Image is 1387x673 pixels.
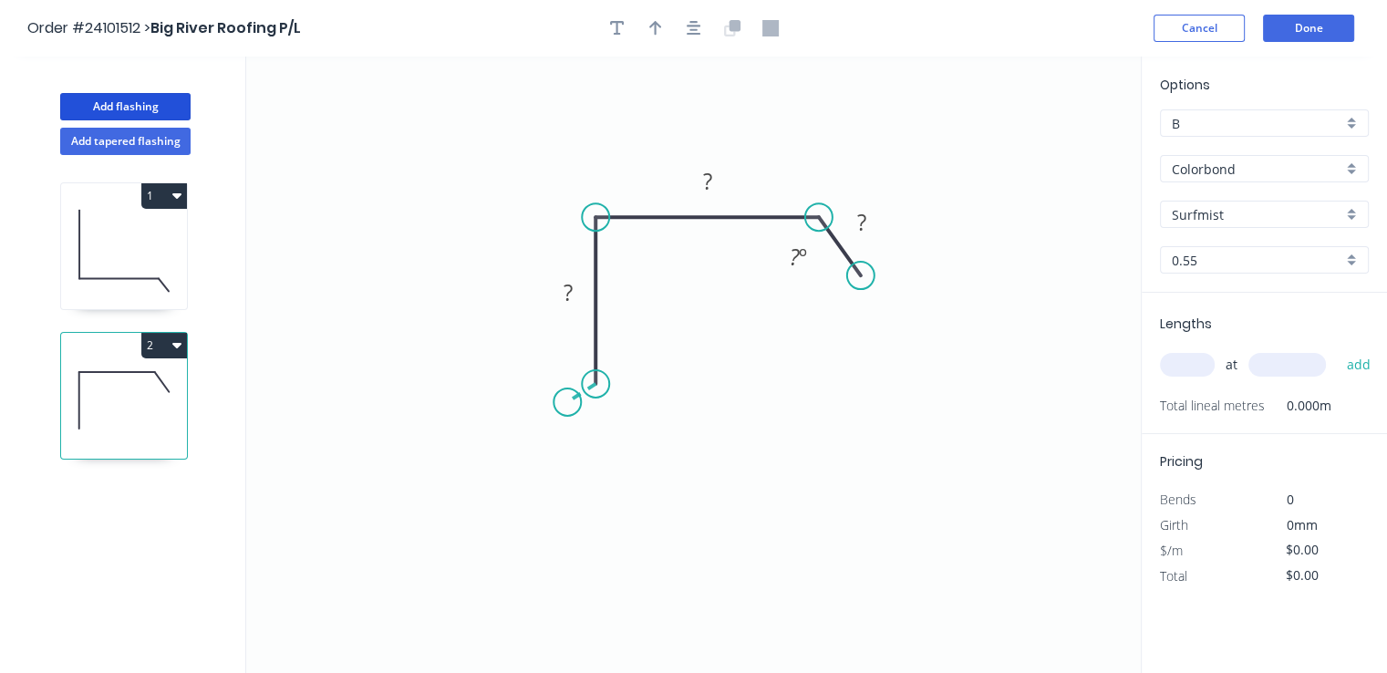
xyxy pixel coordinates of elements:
[141,333,187,358] button: 2
[60,93,191,120] button: Add flashing
[60,128,191,155] button: Add tapered flashing
[1160,567,1187,585] span: Total
[1287,491,1294,508] span: 0
[857,207,866,237] tspan: ?
[1160,315,1212,333] span: Lengths
[1172,160,1342,179] input: Material
[1226,352,1237,378] span: at
[790,242,800,272] tspan: ?
[27,17,150,38] span: Order #24101512 >
[1172,251,1342,270] input: Thickness
[1172,114,1342,133] input: Price level
[1287,516,1318,533] span: 0mm
[1160,516,1188,533] span: Girth
[150,17,301,38] span: Big River Roofing P/L
[1160,393,1265,419] span: Total lineal metres
[1160,542,1183,559] span: $/m
[1265,393,1331,419] span: 0.000m
[1263,15,1354,42] button: Done
[1154,15,1245,42] button: Cancel
[1160,452,1203,471] span: Pricing
[702,166,711,196] tspan: ?
[1337,349,1380,380] button: add
[246,57,1141,673] svg: 0
[1160,76,1210,94] span: Options
[799,242,807,272] tspan: º
[564,277,573,307] tspan: ?
[1172,205,1342,224] input: Colour
[1160,491,1196,508] span: Bends
[141,183,187,209] button: 1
